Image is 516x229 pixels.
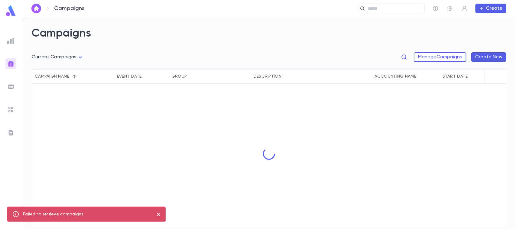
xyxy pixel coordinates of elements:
div: Event Date [117,69,142,84]
div: Description [251,69,372,84]
div: Group [168,69,251,84]
img: logo [5,5,17,17]
h2: Campaigns [32,27,506,47]
img: campaigns_gradient.17ab1fa96dd0f67c2e976ce0b3818124.svg [7,60,15,67]
button: Sort [70,72,79,81]
img: batches_grey.339ca447c9d9533ef1741baa751efc33.svg [7,83,15,90]
div: Campaign name [35,69,70,84]
img: imports_grey.530a8a0e642e233f2baf0ef88e8c9fcb.svg [7,106,15,113]
span: Current Campaigns [32,55,77,60]
div: Accounting Name [375,69,416,84]
img: home_white.a664292cf8c1dea59945f0da9f25487c.svg [33,6,40,11]
p: Campaigns [54,5,85,12]
div: Event Date [114,69,168,84]
div: Failed to retrieve campaigns [23,208,84,220]
div: Current Campaigns [32,51,84,63]
div: Campaign name [32,69,114,84]
button: Sort [416,72,426,81]
button: Sort [468,72,478,81]
button: ManageCampaigns [414,52,466,62]
img: letters_grey.7941b92b52307dd3b8a917253454ce1c.svg [7,129,15,136]
div: Description [254,69,281,84]
button: close [154,210,163,219]
div: Group [171,69,187,84]
div: Accounting Name [372,69,440,84]
button: Sort [187,72,196,81]
div: Start Date [440,69,506,84]
img: reports_grey.c525e4749d1bce6a11f5fe2a8de1b229.svg [7,37,15,44]
button: Create [475,4,506,13]
div: Start Date [443,69,468,84]
button: Create New [471,52,506,62]
button: Sort [142,72,151,81]
button: Sort [281,72,291,81]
